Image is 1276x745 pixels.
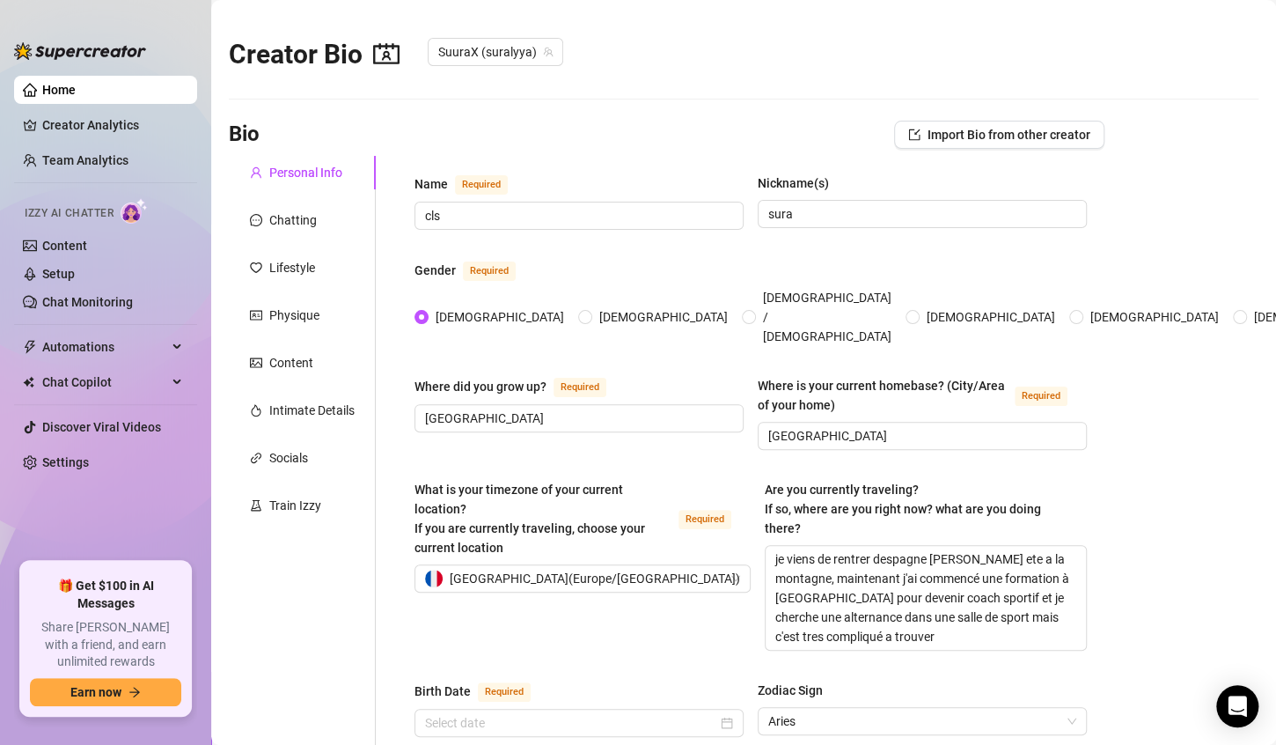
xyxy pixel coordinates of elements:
span: experiment [250,499,262,512]
a: Home [42,83,76,97]
input: Nickname(s) [768,204,1073,224]
span: contacts [373,41,400,67]
span: arrow-right [128,686,141,698]
span: team [543,47,554,57]
span: [DEMOGRAPHIC_DATA] / [DEMOGRAPHIC_DATA] [756,288,898,346]
span: message [250,214,262,226]
h3: Bio [229,121,260,149]
div: Name [414,174,448,194]
span: Izzy AI Chatter [25,205,114,222]
a: Content [42,239,87,253]
input: Name [425,206,730,225]
span: picture [250,357,262,369]
button: Earn nowarrow-right [30,678,181,706]
div: Socials [269,448,308,468]
span: [GEOGRAPHIC_DATA] ( Europe/[GEOGRAPHIC_DATA] ) [450,565,740,592]
div: Open Intercom Messenger [1216,685,1258,727]
span: Required [478,682,531,702]
span: [DEMOGRAPHIC_DATA] [429,307,571,327]
div: Train Izzy [269,496,321,515]
button: Import Bio from other creator [894,121,1104,149]
span: What is your timezone of your current location? If you are currently traveling, choose your curre... [414,483,645,555]
label: Where did you grow up? [414,376,626,397]
label: Birth Date [414,681,550,702]
span: Automations [42,333,167,361]
div: Gender [414,261,456,280]
div: Intimate Details [269,401,355,420]
div: Physique [269,306,319,325]
span: [DEMOGRAPHIC_DATA] [1083,307,1226,327]
textarea: je viens de rentrer despagne [PERSON_NAME] ete a la montagne, maintenant j'ai commencé une format... [766,546,1086,650]
div: Chatting [269,210,317,230]
a: Discover Viral Videos [42,420,161,434]
a: Chat Monitoring [42,295,133,309]
label: Where is your current homebase? (City/Area of your home) [758,376,1087,415]
div: Personal Info [269,163,342,182]
img: Chat Copilot [23,376,34,388]
a: Creator Analytics [42,111,183,139]
span: Required [455,175,508,195]
span: [DEMOGRAPHIC_DATA] [592,307,735,327]
img: fr [425,570,443,587]
span: fire [250,404,262,417]
input: Birth Date [425,713,717,733]
span: [DEMOGRAPHIC_DATA] [920,307,1062,327]
div: Zodiac Sign [758,681,823,700]
div: Where did you grow up? [414,377,546,396]
span: Are you currently traveling? If so, where are you right now? what are you doing there? [765,483,1041,535]
div: Content [269,353,313,372]
span: Aries [768,708,1076,734]
span: link [250,452,262,464]
span: import [908,129,920,141]
label: Nickname(s) [758,173,841,193]
input: Where is your current homebase? (City/Area of your home) [768,426,1073,446]
a: Settings [42,455,89,469]
span: Share [PERSON_NAME] with a friend, and earn unlimited rewards [30,619,181,671]
div: Birth Date [414,682,471,701]
span: Required [463,262,516,281]
span: SuuraX (suralyya) [438,39,553,65]
div: Where is your current homebase? (City/Area of your home) [758,376,1008,415]
span: idcard [250,309,262,321]
input: Where did you grow up? [425,409,730,428]
span: Required [678,510,731,529]
span: Earn now [70,685,121,699]
img: AI Chatter [121,198,148,224]
h2: Creator Bio [229,38,400,71]
span: Required [554,378,606,397]
span: Required [1015,387,1067,406]
span: heart [250,262,262,274]
a: Setup [42,267,75,281]
img: logo-BBDzfeDw.svg [14,42,146,60]
label: Name [414,173,527,195]
div: Lifestyle [269,258,315,277]
span: user [250,166,262,179]
a: Team Analytics [42,153,128,167]
label: Zodiac Sign [758,681,835,700]
span: Chat Copilot [42,368,167,396]
div: Nickname(s) [758,173,829,193]
span: thunderbolt [23,340,37,354]
span: 🎁 Get $100 in AI Messages [30,578,181,612]
label: Gender [414,260,535,281]
span: Import Bio from other creator [928,128,1090,142]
